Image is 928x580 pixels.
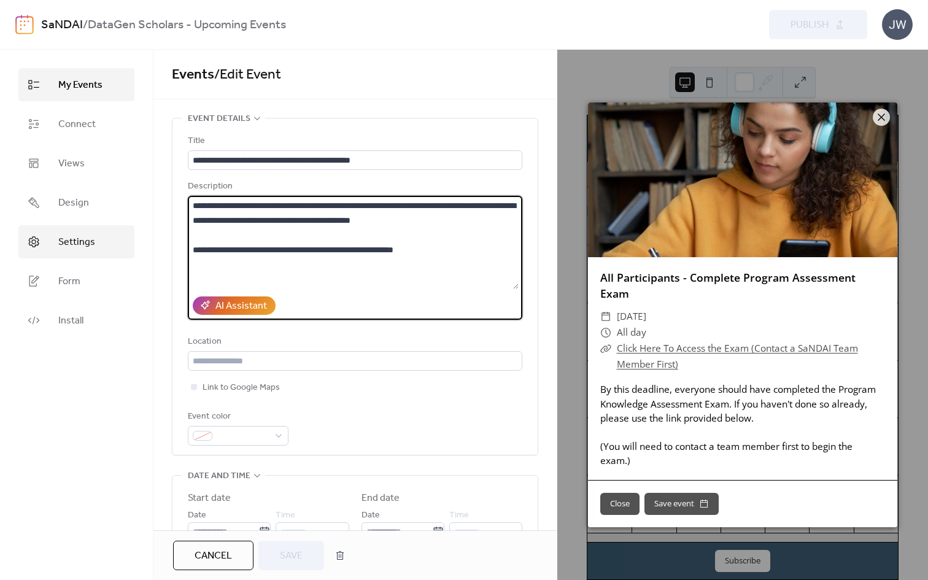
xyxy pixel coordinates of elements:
span: Time [276,508,295,523]
span: Connect [58,117,96,132]
span: Date and time [188,469,250,484]
span: Settings [58,235,95,250]
button: Cancel [173,541,253,570]
span: Date [362,508,380,523]
div: Event color [188,409,286,424]
b: / [83,14,88,37]
span: Views [58,157,85,171]
div: Location [188,334,520,349]
button: AI Assistant [193,296,276,315]
span: [DATE] [617,309,646,325]
span: Date [188,508,206,523]
div: ​ [600,309,611,325]
span: / Edit Event [214,61,281,88]
div: Start date [188,491,231,506]
span: Time [449,508,469,523]
div: Title [188,134,520,149]
a: Events [172,61,214,88]
div: Description [188,179,520,194]
a: All Participants - Complete Program Assessment Exam [600,270,856,301]
button: Close [600,493,640,515]
a: Settings [18,225,134,258]
span: Design [58,196,89,211]
a: SaNDAI [41,14,83,37]
a: Connect [18,107,134,141]
span: Link to Google Maps [203,381,280,395]
button: Save event [644,493,719,515]
a: My Events [18,68,134,101]
span: Install [58,314,83,328]
span: My Events [58,78,102,93]
span: Cancel [195,549,232,563]
div: JW [882,9,913,40]
span: All day [617,325,646,341]
a: Design [18,186,134,219]
span: Form [58,274,80,289]
b: DataGen Scholars - Upcoming Events [88,14,286,37]
span: Event details [188,112,250,126]
a: Form [18,265,134,298]
a: Views [18,147,134,180]
div: By this deadline, everyone should have completed the Program Knowledge Assessment Exam. If you ha... [588,382,897,468]
a: Install [18,304,134,337]
div: ​ [600,325,611,341]
div: AI Assistant [215,299,267,314]
img: logo [15,15,34,34]
div: End date [362,491,400,506]
a: Click Here To Access the Exam (Contact a SaNDAI Team Member First) [617,342,858,371]
div: ​ [600,341,611,357]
